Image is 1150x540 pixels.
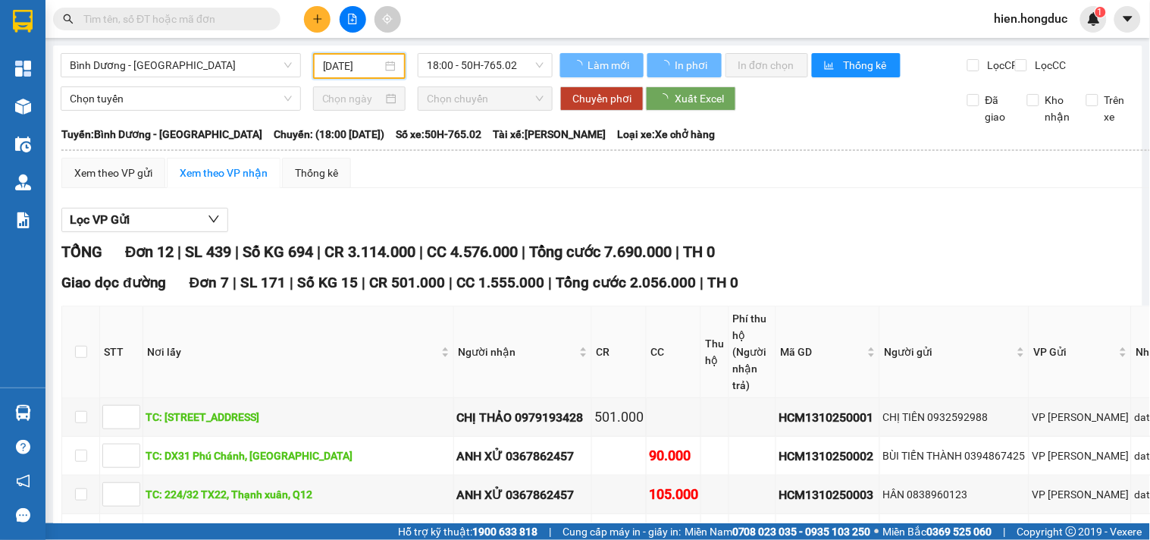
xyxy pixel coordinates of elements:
td: VP Hồ Chí Minh [1029,398,1132,437]
span: Lọc VP Gửi [70,210,130,229]
span: | [1004,523,1006,540]
span: copyright [1066,526,1076,537]
span: Đã giao [979,92,1016,125]
span: | [700,274,703,291]
div: TC: DX31 Phú Chánh, [GEOGRAPHIC_DATA] [146,447,451,464]
span: | [290,274,293,291]
span: SL 439 [185,243,231,261]
span: Chọn chuyến [427,87,544,110]
span: Lọc CR [982,57,1021,74]
span: Thống kê [843,57,888,74]
span: Chọn tuyến [70,87,292,110]
span: loading [658,93,675,104]
span: search [63,14,74,24]
span: Đơn 12 [125,243,174,261]
td: HCM1310250001 [776,398,880,437]
span: Nơi lấy [147,344,438,360]
div: VP [PERSON_NAME] [1032,486,1129,503]
img: warehouse-icon [15,405,31,421]
button: In phơi [647,53,722,77]
img: warehouse-icon [15,99,31,115]
strong: 1900 633 818 [472,526,537,538]
td: HCM1310250002 [776,437,880,476]
span: CR 501.000 [369,274,445,291]
span: In phơi [675,57,710,74]
span: Tài xế: [PERSON_NAME] [493,126,606,143]
span: down [208,213,220,225]
span: | [177,243,181,261]
th: Phí thu hộ (Người nhận trả) [729,306,776,398]
span: Giao dọc đường [61,274,167,291]
img: solution-icon [15,212,31,228]
span: | [235,243,239,261]
span: Làm mới [588,57,631,74]
div: TC: [STREET_ADDRESS] [146,409,451,425]
th: CC [647,306,701,398]
div: Xem theo VP nhận [180,165,268,181]
span: Tổng cước 7.690.000 [529,243,672,261]
div: HÂN 0838960123 [882,486,1026,503]
span: CR 3.114.000 [324,243,415,261]
button: Chuyển phơi [560,86,644,111]
span: Chuyến: (18:00 [DATE]) [274,126,384,143]
sup: 1 [1095,7,1106,17]
button: plus [304,6,331,33]
td: HCM1310250003 [776,476,880,514]
span: | [548,274,552,291]
span: | [317,243,321,261]
div: ANH XỬ 0367862457 [456,447,589,466]
img: warehouse-icon [15,174,31,190]
span: Hỗ trợ kỹ thuật: [398,523,537,540]
span: Kho nhận [1039,92,1076,125]
span: message [16,508,30,523]
button: In đơn chọn [725,53,808,77]
span: | [449,274,453,291]
span: | [675,243,679,261]
img: warehouse-icon [15,137,31,152]
span: VP Gửi [1033,344,1116,360]
input: Tìm tên, số ĐT hoặc mã đơn [83,11,262,27]
span: Bình Dương - Đắk Lắk [70,54,292,77]
th: Thu hộ [701,306,729,398]
div: TC: 224/32 TX22, Thạnh xuân, Q12 [146,486,451,503]
img: logo-vxr [13,10,33,33]
div: 105.000 [649,484,698,505]
span: Tổng cước 2.056.000 [556,274,696,291]
span: TH 0 [683,243,715,261]
button: Xuất Excel [646,86,736,111]
span: | [522,243,525,261]
span: Lọc CC [1029,57,1069,74]
div: Thống kê [295,165,338,181]
span: 1 [1098,7,1103,17]
span: Miền Bắc [883,523,992,540]
div: VP [PERSON_NAME] [1032,447,1129,464]
b: Tuyến: Bình Dương - [GEOGRAPHIC_DATA] [61,128,262,140]
span: 18:00 - 50H-765.02 [427,54,544,77]
div: ANH XỬ 0367862457 [456,485,589,504]
strong: 0708 023 035 - 0935 103 250 [732,526,871,538]
div: HCM1310250002 [779,447,877,466]
span: CC 4.576.000 [427,243,518,261]
span: ⚪️ [875,529,879,535]
span: notification [16,474,30,488]
th: STT [100,306,143,398]
span: Cung cấp máy in - giấy in: [562,523,681,540]
span: Người nhận [458,344,576,360]
span: Xuất Excel [675,90,724,107]
div: 90.000 [649,445,698,466]
div: VP [PERSON_NAME] [1032,409,1129,425]
input: Chọn ngày [322,90,384,107]
span: SL 171 [240,274,286,291]
strong: 0369 525 060 [927,526,992,538]
input: 13/10/2025 [323,58,383,74]
span: TỔNG [61,243,102,261]
div: CHỊ TIÊN 0932592988 [882,409,1026,425]
span: Loại xe: Xe chở hàng [617,126,715,143]
button: bar-chartThống kê [812,53,901,77]
button: Lọc VP Gửi [61,208,228,232]
span: TH 0 [707,274,738,291]
button: aim [374,6,401,33]
span: question-circle [16,440,30,454]
td: VP Hồ Chí Minh [1029,476,1132,514]
span: Miền Nam [685,523,871,540]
